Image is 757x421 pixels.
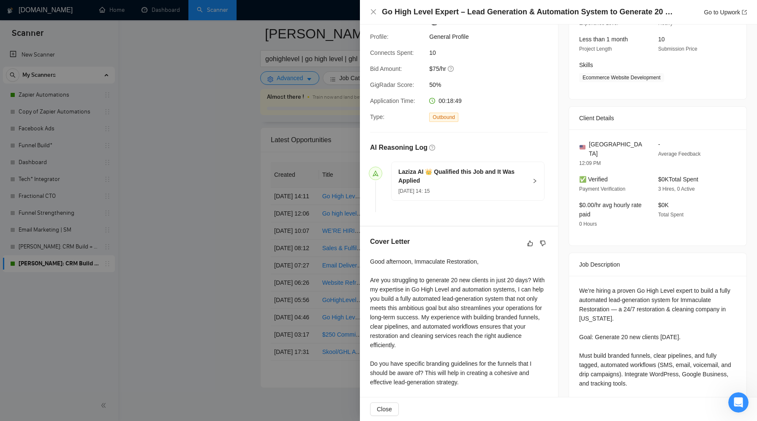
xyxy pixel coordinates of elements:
[525,238,535,248] button: like
[579,73,664,82] span: Ecommerce Website Development
[579,176,608,183] span: ✅ Verified
[658,176,698,183] span: $0K Total Spent
[373,170,378,176] span: send
[370,143,428,153] h5: AI Reasoning Log
[398,167,527,185] h5: Laziza AI 👑 Qualified this Job and It Was Applied
[579,46,612,52] span: Project Length
[438,97,462,104] span: 00:18:49
[370,237,410,247] h5: Cover Letter
[704,9,747,16] a: Go to Upworkexport
[532,178,537,184] span: right
[370,8,377,16] button: Close
[370,402,399,416] button: Close
[579,62,593,68] span: Skills
[448,65,455,72] span: question-circle
[580,144,585,150] img: 🇺🇸
[658,151,701,157] span: Average Feedback
[658,46,697,52] span: Submission Price
[370,65,402,72] span: Bid Amount:
[429,98,435,104] span: clock-circle
[382,7,673,17] h4: Go High Level Expert – Lead Generation & Automation System to Generate 20 New Clients [DATE]
[540,240,546,247] span: dislike
[429,32,556,41] span: General Profile
[579,186,625,192] span: Payment Verification
[589,140,645,158] span: [GEOGRAPHIC_DATA]
[742,10,747,15] span: export
[370,97,415,104] span: Application Time:
[658,212,683,218] span: Total Spent
[658,141,660,148] span: -
[370,33,389,40] span: Profile:
[658,36,665,43] span: 10
[579,202,642,218] span: $0.00/hr avg hourly rate paid
[429,145,435,151] span: question-circle
[527,240,533,247] span: like
[579,160,601,166] span: 12:09 PM
[370,257,548,415] div: Good afternoon, Immaculate Restoration, Are you struggling to generate 20 new clients in just 20 ...
[579,107,736,130] div: Client Details
[377,405,392,414] span: Close
[370,81,414,88] span: GigRadar Score:
[658,202,669,208] span: $0K
[429,113,458,122] span: Outbound
[429,48,556,57] span: 10
[429,64,556,73] span: $75/hr
[579,36,628,43] span: Less than 1 month
[370,49,414,56] span: Connects Spent:
[370,113,384,120] span: Type:
[579,253,736,276] div: Job Description
[579,221,597,227] span: 0 Hours
[728,392,749,413] iframe: Intercom live chat
[658,186,695,192] span: 3 Hires, 0 Active
[398,188,430,194] span: [DATE] 14: 15
[429,80,556,89] span: 50%
[370,8,377,15] span: close
[538,238,548,248] button: dislike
